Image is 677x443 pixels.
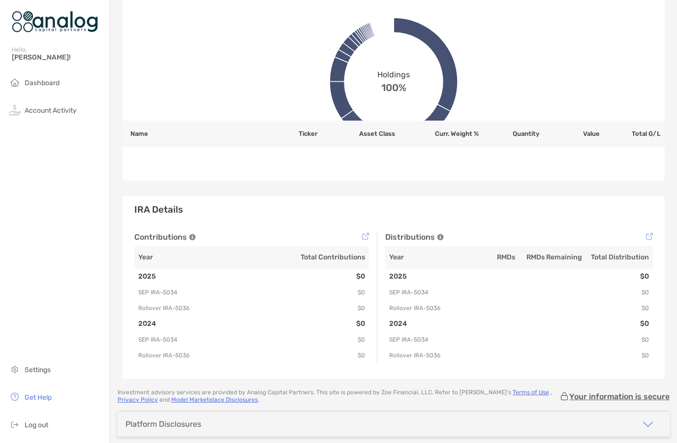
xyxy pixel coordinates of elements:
[9,391,21,403] img: get-help icon
[586,269,653,285] td: $0
[586,285,653,300] td: $0
[385,348,452,363] td: Rollover IRA - 5036
[385,285,452,300] td: SEP IRA - 5034
[513,389,549,396] a: Terms of Use
[171,396,258,403] a: Model Marketplace Disclosures
[134,348,252,363] td: Rollover IRA - 5036
[600,121,665,147] th: Total G/L
[118,389,559,404] p: Investment advisory services are provided by Analog Capital Partners . This site is powered by Zo...
[125,419,201,429] div: Platform Disclosures
[252,300,369,316] td: $0
[9,76,21,88] img: household icon
[252,332,369,348] td: $0
[25,106,77,115] span: Account Activity
[385,231,653,243] div: Distributions
[359,121,419,147] th: Asset Class
[134,269,252,285] td: 2025
[419,121,480,147] th: Curr. Weight %
[385,300,452,316] td: Rollover IRA - 5036
[569,392,670,401] p: Your information is secure
[519,246,586,269] th: RMDs Remaining
[298,121,359,147] th: Ticker
[118,396,158,403] a: Privacy Policy
[252,348,369,363] td: $0
[134,285,252,300] td: SEP IRA - 5034
[586,332,653,348] td: $0
[134,332,252,348] td: SEP IRA - 5034
[9,363,21,375] img: settings icon
[9,104,21,116] img: activity icon
[25,366,51,374] span: Settings
[9,418,21,430] img: logout icon
[540,121,600,147] th: Value
[25,79,60,87] span: Dashboard
[189,234,196,241] img: Tooltip
[452,246,519,269] th: RMDs
[586,316,653,332] td: $0
[381,79,406,93] span: 100%
[385,246,452,269] th: Year
[437,234,444,241] img: Tooltip
[25,393,52,402] span: Get Help
[252,285,369,300] td: $0
[362,233,369,240] img: Tooltip
[479,121,540,147] th: Quantity
[134,231,369,243] div: Contributions
[586,300,653,316] td: $0
[642,418,654,430] img: icon arrow
[134,204,653,216] h3: IRA Details
[123,121,298,147] th: Name
[134,246,252,269] th: Year
[586,348,653,363] td: $0
[646,233,653,240] img: Tooltip
[385,316,452,332] td: 2024
[12,4,98,39] img: Zoe Logo
[25,421,48,429] span: Log out
[252,316,369,332] td: $0
[586,246,653,269] th: Total Distribution
[385,269,452,285] td: 2025
[385,332,452,348] td: SEP IRA - 5034
[12,53,104,62] span: [PERSON_NAME]!
[134,300,252,316] td: Rollover IRA - 5036
[134,316,252,332] td: 2024
[377,69,410,79] span: Holdings
[252,269,369,285] td: $0
[252,246,369,269] th: Total Contributions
